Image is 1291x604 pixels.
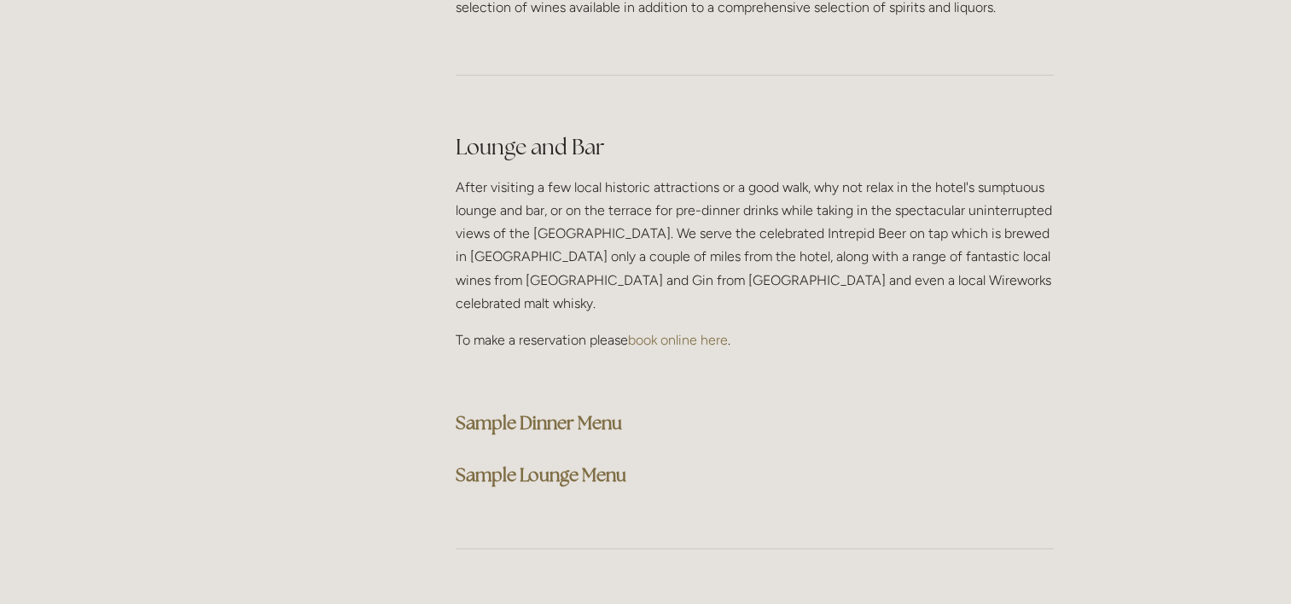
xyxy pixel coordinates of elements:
p: After visiting a few local historic attractions or a good walk, why not relax in the hotel's sump... [456,176,1054,315]
a: Sample Lounge Menu [456,463,626,486]
h2: Lounge and Bar [456,132,1054,162]
a: book online here [628,332,728,348]
p: To make a reservation please . [456,328,1054,351]
a: Sample Dinner Menu [456,411,622,434]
